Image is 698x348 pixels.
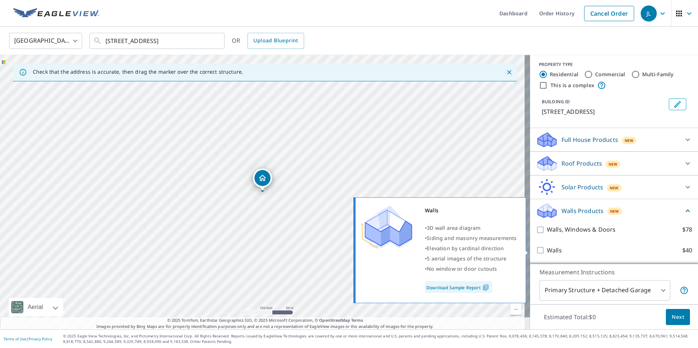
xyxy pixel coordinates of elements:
p: BUILDING ID [542,98,570,105]
p: Walls Products [561,206,603,215]
p: Solar Products [561,183,603,192]
p: [STREET_ADDRESS] [542,107,666,116]
label: Multi-Family [642,71,674,78]
p: Full House Products [561,135,618,144]
span: Siding and masonry measurements [427,235,517,241]
div: Primary Structure + Detached Garage [540,280,670,301]
div: PROPERTY TYPE [539,61,689,68]
div: Dropped pin, building 1, Residential property, 43 Knollwood Rd East Hartford, CT 06118 [253,169,272,191]
label: Residential [550,71,578,78]
button: Next [666,309,690,325]
button: Edit building 1 [669,98,686,110]
img: EV Logo [13,8,99,19]
a: Terms [351,317,363,323]
div: Walls ProductsNew [536,202,692,219]
span: 3D wall area diagram [427,224,480,231]
div: Solar ProductsNew [536,178,692,196]
div: Roof ProductsNew [536,155,692,172]
span: © 2025 TomTom, Earthstar Geographics SIO, © 2025 Microsoft Corporation, © [167,317,363,324]
p: © 2025 Eagle View Technologies, Inc. and Pictometry International Corp. All Rights Reserved. Repo... [63,333,694,344]
span: 5 aerial images of the structure [427,255,506,262]
span: Next [672,313,684,322]
a: Upload Blueprint [248,33,304,49]
p: Check that the address is accurate, then drag the marker over the correct structure. [33,69,243,75]
a: Cancel Order [584,6,634,21]
p: Measurement Instructions [540,268,689,277]
span: Your report will include the primary structure and a detached garage if one exists. [680,286,689,295]
p: Walls [547,246,562,255]
input: Search by address or latitude-longitude [106,31,210,51]
a: Privacy Policy [28,336,52,341]
div: • [425,233,517,243]
button: Close [505,67,514,77]
div: Full House ProductsNew [536,131,692,148]
div: Aerial [9,298,63,316]
span: New [609,161,618,167]
span: No window or door cutouts [427,265,497,272]
div: • [425,254,517,264]
span: New [610,208,619,214]
a: Terms of Use [4,336,26,341]
div: OR [232,33,304,49]
span: Upload Blueprint [253,36,298,45]
span: New [625,138,634,143]
p: Walls, Windows & Doors [547,225,615,234]
div: • [425,223,517,233]
div: JL [641,5,657,22]
label: This is a complex [551,82,594,89]
div: Aerial [26,298,45,316]
p: $78 [682,225,692,234]
span: New [610,185,619,191]
p: $40 [682,246,692,255]
p: Roof Products [561,159,602,168]
img: Premium [361,205,412,249]
p: Estimated Total: $0 [538,309,602,325]
p: | [4,337,52,341]
div: [GEOGRAPHIC_DATA] [9,31,82,51]
div: Walls [425,205,517,216]
img: Pdf Icon [481,284,491,291]
a: Download Sample Report [425,281,492,293]
label: Commercial [595,71,625,78]
a: Current Level 17, Zoom Out [510,304,521,315]
div: • [425,264,517,274]
div: • [425,243,517,254]
span: Elevation by cardinal direction [427,245,504,252]
a: OpenStreetMap [319,317,350,323]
